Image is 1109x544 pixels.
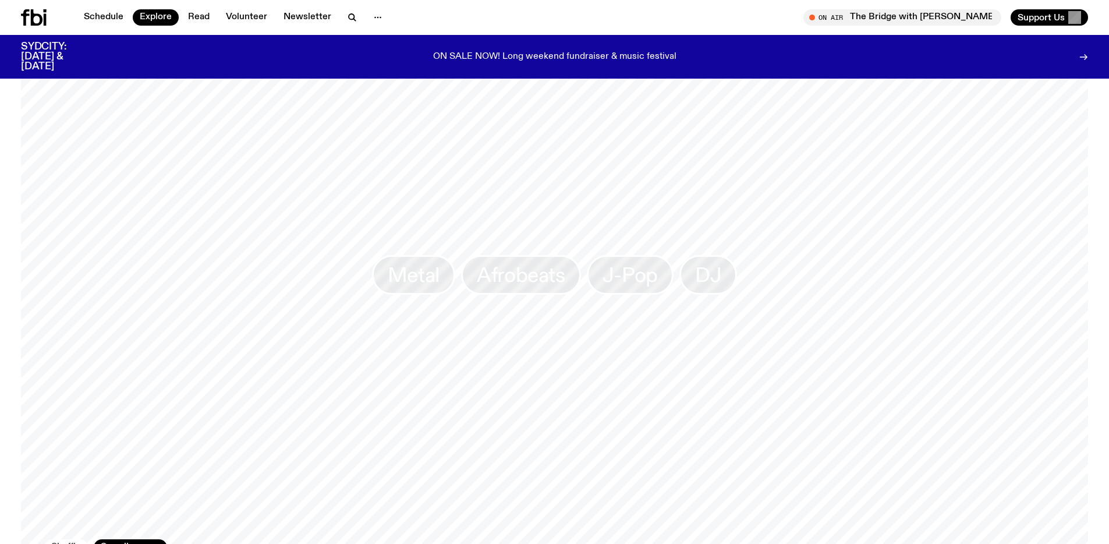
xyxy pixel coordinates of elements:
[1018,12,1065,23] span: Support Us
[603,264,658,287] span: J-Pop
[803,9,1001,26] button: On AirThe Bridge with [PERSON_NAME]
[695,264,721,287] span: DJ
[372,255,455,295] a: Metal
[133,9,179,26] a: Explore
[388,264,440,287] span: Metal
[181,9,217,26] a: Read
[1011,9,1088,26] button: Support Us
[277,9,338,26] a: Newsletter
[77,9,130,26] a: Schedule
[587,255,674,295] a: J-Pop
[219,9,274,26] a: Volunteer
[21,42,95,72] h3: SYDCITY: [DATE] & [DATE]
[477,264,565,287] span: Afrobeats
[433,52,676,62] p: ON SALE NOW! Long weekend fundraiser & music festival
[461,255,581,295] a: Afrobeats
[679,255,737,295] a: DJ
